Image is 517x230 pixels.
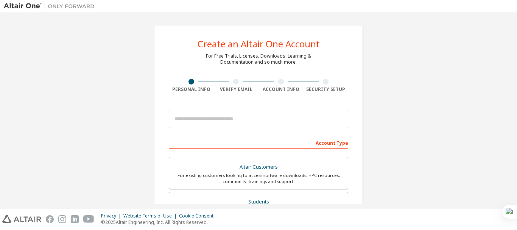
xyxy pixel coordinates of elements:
div: Website Terms of Use [123,213,179,219]
div: Students [174,197,343,207]
img: Altair One [4,2,98,10]
div: Altair Customers [174,162,343,172]
img: linkedin.svg [71,215,79,223]
div: Personal Info [169,86,214,92]
div: For existing customers looking to access software downloads, HPC resources, community, trainings ... [174,172,343,185]
div: Verify Email [214,86,259,92]
img: facebook.svg [46,215,54,223]
p: © 2025 Altair Engineering, Inc. All Rights Reserved. [101,219,218,225]
img: instagram.svg [58,215,66,223]
img: altair_logo.svg [2,215,41,223]
div: Cookie Consent [179,213,218,219]
div: Account Info [258,86,304,92]
div: For Free Trials, Licenses, Downloads, Learning & Documentation and so much more. [206,53,311,65]
div: Account Type [169,136,348,149]
div: Security Setup [304,86,349,92]
img: youtube.svg [83,215,94,223]
div: Create an Altair One Account [198,39,320,49]
div: Privacy [101,213,123,219]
